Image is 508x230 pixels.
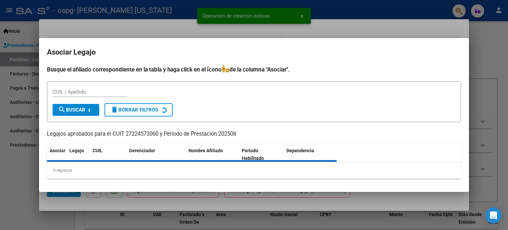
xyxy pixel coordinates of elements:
button: Borrar Filtros [105,103,173,116]
div: 0 registros [47,162,461,179]
datatable-header-cell: CUIL [90,144,126,165]
span: CUIL [93,148,103,153]
span: Dependencia [286,148,314,153]
button: Buscar [53,104,99,116]
span: Legajo [69,148,84,153]
datatable-header-cell: Asociar [47,144,67,165]
h2: Asociar Legajo [47,46,461,59]
div: Open Intercom Messenger [486,207,501,223]
mat-icon: delete [110,106,118,114]
datatable-header-cell: Nombre Afiliado [186,144,239,165]
span: Gerenciador [129,148,155,153]
datatable-header-cell: Periodo Habilitado [239,144,284,165]
h4: Busque el afiliado correspondiente en la tabla y haga click en el ícono de la columna "Asociar". [47,65,461,74]
span: Borrar Filtros [110,107,158,113]
datatable-header-cell: Dependencia [284,144,337,165]
span: Asociar [50,148,65,153]
span: Periodo Habilitado [242,148,264,161]
p: Legajos aprobados para el CUIT 27224573060 y Período de Prestación 202508 [47,130,461,138]
span: Buscar [58,107,85,113]
mat-icon: search [58,106,66,114]
datatable-header-cell: Legajo [67,144,90,165]
span: Nombre Afiliado [189,148,223,153]
datatable-header-cell: Gerenciador [126,144,186,165]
